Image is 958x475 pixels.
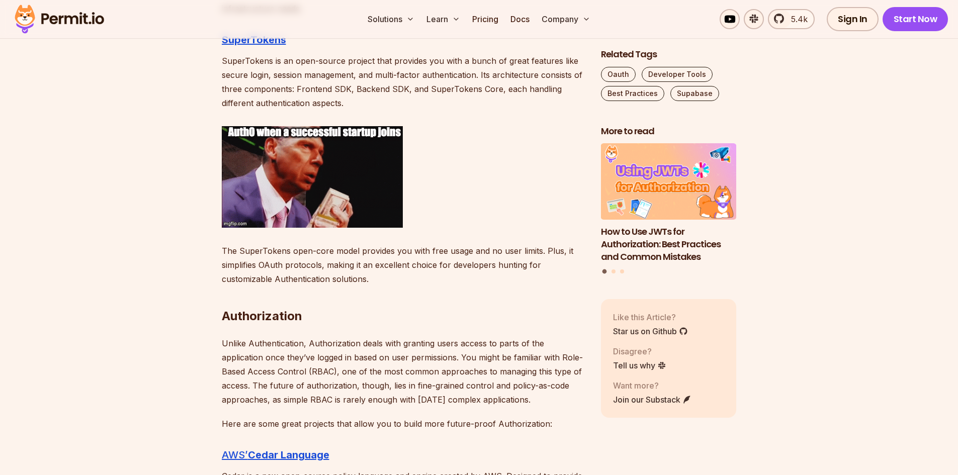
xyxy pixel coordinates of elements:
[248,449,329,461] strong: Cedar Language
[222,417,585,431] p: Here are some great projects that allow you to build more future-proof Authorization:
[222,34,286,46] a: SuperTokens
[827,7,879,31] a: Sign In
[620,269,624,273] button: Go to slide 3
[613,311,688,323] p: Like this Article?
[601,226,737,263] h3: How to Use JWTs for Authorization: Best Practices and Common Mistakes
[222,309,302,323] strong: Authorization
[222,126,403,228] img: 88f4w9.gif
[785,13,808,25] span: 5.4k
[613,345,666,357] p: Disagree?
[364,9,418,29] button: Solutions
[768,9,815,29] a: 5.4k
[613,359,666,371] a: Tell us why
[222,449,329,461] a: AWS’Cedar Language
[601,67,636,82] a: Oauth
[601,48,737,61] h2: Related Tags
[613,394,691,406] a: Join our Substack
[670,86,719,101] a: Supabase
[601,86,664,101] a: Best Practices
[468,9,502,29] a: Pricing
[10,2,109,36] img: Permit logo
[601,144,737,263] a: How to Use JWTs for Authorization: Best Practices and Common MistakesHow to Use JWTs for Authoriz...
[601,144,737,263] li: 1 of 3
[642,67,713,82] a: Developer Tools
[602,269,607,274] button: Go to slide 1
[601,144,737,275] div: Posts
[538,9,594,29] button: Company
[613,325,688,337] a: Star us on Github
[601,144,737,220] img: How to Use JWTs for Authorization: Best Practices and Common Mistakes
[222,54,585,110] p: SuperTokens is an open-source project that provides you with a bunch of great features like secur...
[222,244,585,286] p: The SuperTokens open-core model provides you with free usage and no user limits. Plus, it simplif...
[222,336,585,407] p: Unlike Authentication, Authorization deals with granting users access to parts of the application...
[883,7,948,31] a: Start Now
[422,9,464,29] button: Learn
[601,125,737,138] h2: More to read
[613,379,691,392] p: Want more?
[612,269,616,273] button: Go to slide 2
[506,9,534,29] a: Docs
